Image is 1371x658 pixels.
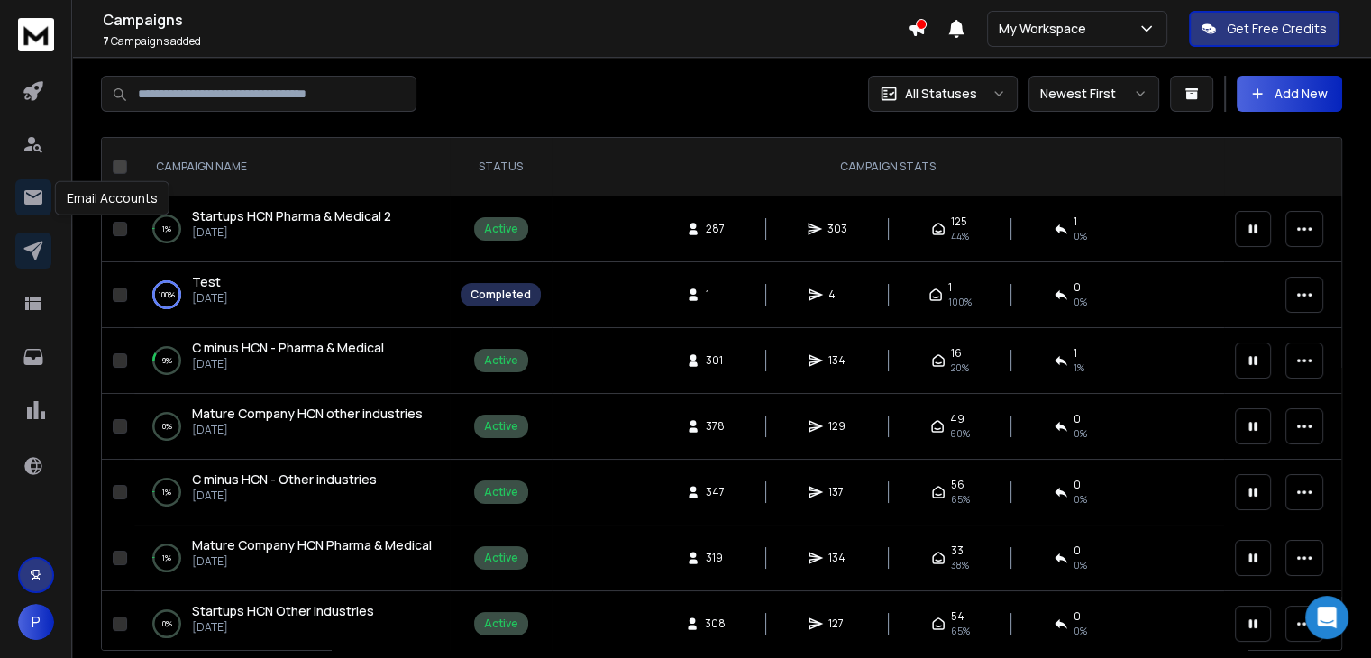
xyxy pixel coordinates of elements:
[162,417,172,435] p: 0 %
[192,357,384,371] p: [DATE]
[192,273,221,290] span: Test
[162,220,171,238] p: 1 %
[159,286,175,304] p: 100 %
[192,489,377,503] p: [DATE]
[950,426,970,441] span: 60 %
[706,288,724,302] span: 1
[134,460,450,525] td: 1%C minus HCN - Other industries[DATE]
[1189,11,1339,47] button: Get Free Credits
[162,549,171,567] p: 1 %
[192,620,374,635] p: [DATE]
[134,525,450,591] td: 1%Mature Company HCN Pharma & Medical[DATE]
[1028,76,1159,112] button: Newest First
[828,419,846,434] span: 129
[999,20,1093,38] p: My Workspace
[450,138,552,196] th: STATUS
[706,222,725,236] span: 287
[192,405,423,422] span: Mature Company HCN other industries
[192,471,377,489] a: C minus HCN - Other industries
[192,554,432,569] p: [DATE]
[55,181,169,215] div: Email Accounts
[484,353,518,368] div: Active
[951,361,969,375] span: 20 %
[1074,478,1081,492] span: 0
[705,617,726,631] span: 308
[192,207,391,225] a: Startups HCN Pharma & Medical 2
[951,492,970,507] span: 65 %
[134,591,450,657] td: 0%Startups HCN Other Industries[DATE]
[951,346,962,361] span: 16
[192,291,228,306] p: [DATE]
[951,215,967,229] span: 125
[905,85,977,103] p: All Statuses
[18,604,54,640] button: P
[103,34,908,49] p: Campaigns added
[162,483,171,501] p: 1 %
[1305,596,1348,639] div: Open Intercom Messenger
[1074,229,1087,243] span: 0 %
[552,138,1224,196] th: CAMPAIGN STATS
[1074,361,1084,375] span: 1 %
[951,558,969,572] span: 38 %
[1074,280,1081,295] span: 0
[828,288,846,302] span: 4
[162,615,172,633] p: 0 %
[1074,346,1077,361] span: 1
[162,352,172,370] p: 9 %
[948,295,972,309] span: 100 %
[1074,609,1081,624] span: 0
[950,412,964,426] span: 49
[1074,295,1087,309] span: 0 %
[706,353,724,368] span: 301
[948,280,952,295] span: 1
[192,602,374,619] span: Startups HCN Other Industries
[192,225,391,240] p: [DATE]
[951,624,970,638] span: 65 %
[1074,492,1087,507] span: 0 %
[828,551,846,565] span: 134
[828,485,846,499] span: 137
[1227,20,1327,38] p: Get Free Credits
[484,617,518,631] div: Active
[706,419,725,434] span: 378
[484,551,518,565] div: Active
[192,471,377,488] span: C minus HCN - Other industries
[1074,624,1087,638] span: 0 %
[1074,426,1087,441] span: 0 %
[951,478,964,492] span: 56
[827,222,847,236] span: 303
[706,551,724,565] span: 319
[192,405,423,423] a: Mature Company HCN other industries
[951,544,964,558] span: 33
[192,423,423,437] p: [DATE]
[134,394,450,460] td: 0%Mature Company HCN other industries[DATE]
[484,419,518,434] div: Active
[192,536,432,553] span: Mature Company HCN Pharma & Medical
[828,617,846,631] span: 127
[1074,215,1077,229] span: 1
[951,229,969,243] span: 44 %
[951,609,964,624] span: 54
[192,339,384,357] a: C minus HCN - Pharma & Medical
[103,33,109,49] span: 7
[828,353,846,368] span: 134
[471,288,531,302] div: Completed
[134,138,450,196] th: CAMPAIGN NAME
[134,196,450,262] td: 1%Startups HCN Pharma & Medical 2[DATE]
[1074,558,1087,572] span: 0 %
[484,222,518,236] div: Active
[192,339,384,356] span: C minus HCN - Pharma & Medical
[134,262,450,328] td: 100%Test[DATE]
[134,328,450,394] td: 9%C minus HCN - Pharma & Medical[DATE]
[484,485,518,499] div: Active
[192,207,391,224] span: Startups HCN Pharma & Medical 2
[103,9,908,31] h1: Campaigns
[192,602,374,620] a: Startups HCN Other Industries
[192,536,432,554] a: Mature Company HCN Pharma & Medical
[1074,544,1081,558] span: 0
[1074,412,1081,426] span: 0
[1237,76,1342,112] button: Add New
[18,18,54,51] img: logo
